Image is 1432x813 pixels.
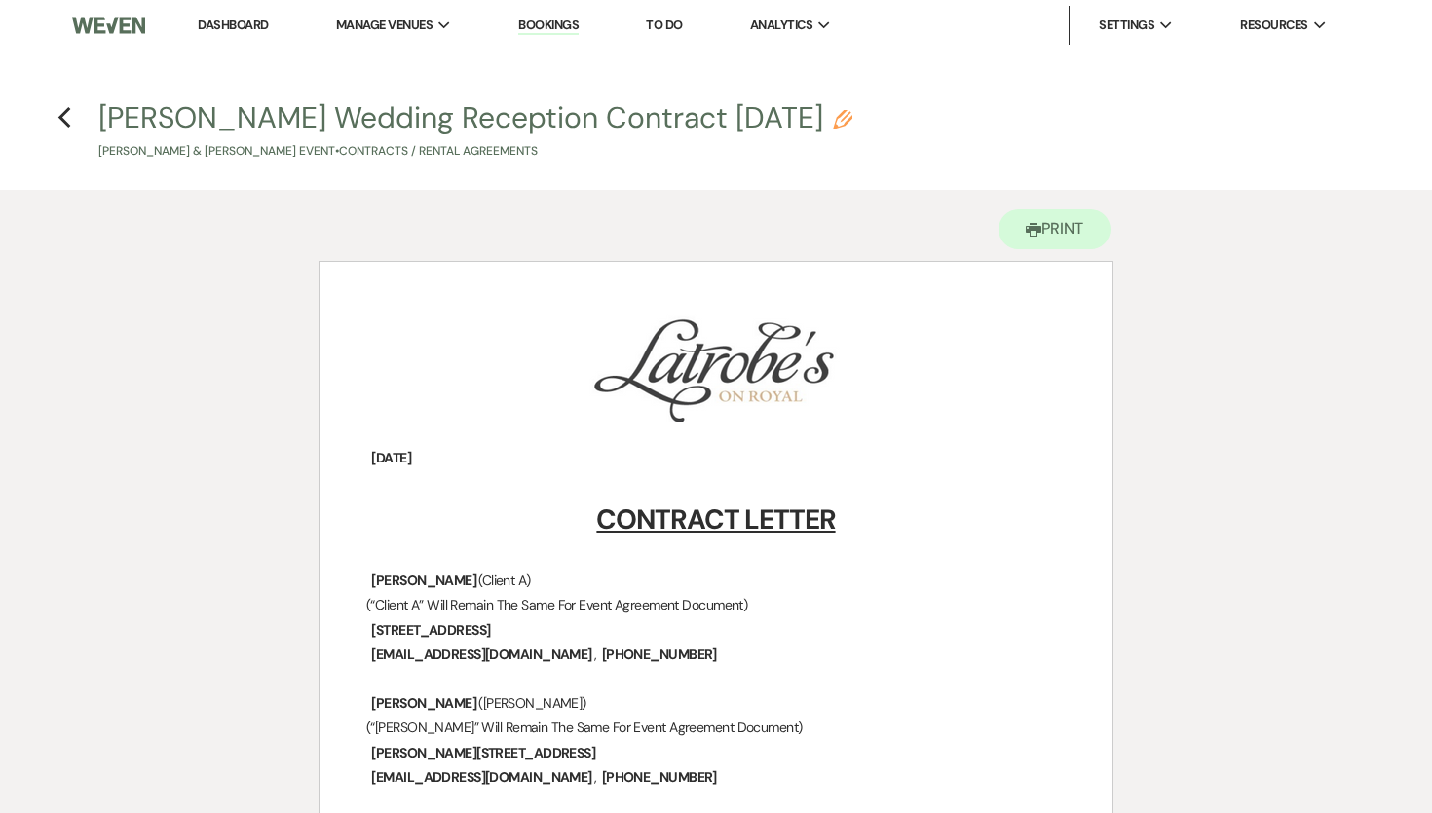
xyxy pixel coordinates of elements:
[198,17,268,33] a: Dashboard
[366,716,1066,740] p: (“[PERSON_NAME]” Will Remain The Same For Event Agreement Document)
[600,766,719,789] span: [PHONE_NUMBER]
[366,593,1066,617] p: (“Client A” Will Remain The Same For Event Agreement Document)
[646,17,682,33] a: To Do
[72,5,145,46] img: Weven Logo
[98,142,852,161] p: [PERSON_NAME] & [PERSON_NAME] Event • Contracts / Rental Agreements
[369,570,478,592] span: [PERSON_NAME]
[596,501,835,537] u: CONTRACT LETTER
[1240,16,1307,35] span: Resources
[750,16,812,35] span: Analytics
[518,17,579,35] a: Bookings
[98,103,852,161] button: [PERSON_NAME] Wedding Reception Contract [DATE][PERSON_NAME] & [PERSON_NAME] Event•Contracts / Re...
[369,766,593,789] span: [EMAIL_ADDRESS][DOMAIN_NAME]
[336,16,433,35] span: Manage Venues
[999,209,1111,249] button: Print
[369,742,597,764] span: [PERSON_NAME][STREET_ADDRESS]
[366,569,1066,593] p: (Client A)
[369,619,492,642] span: [STREET_ADDRESS]
[366,765,1066,790] p: ,
[369,692,478,715] span: [PERSON_NAME]
[369,447,413,469] span: [DATE]
[600,644,719,666] span: [PHONE_NUMBER]
[586,311,843,422] img: Screen Shot 2023-06-15 at 8.24.48 AM.png
[366,643,1066,667] p: ,
[369,644,593,666] span: [EMAIL_ADDRESS][DOMAIN_NAME]
[1099,16,1154,35] span: Settings
[366,691,1066,716] p: ([PERSON_NAME])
